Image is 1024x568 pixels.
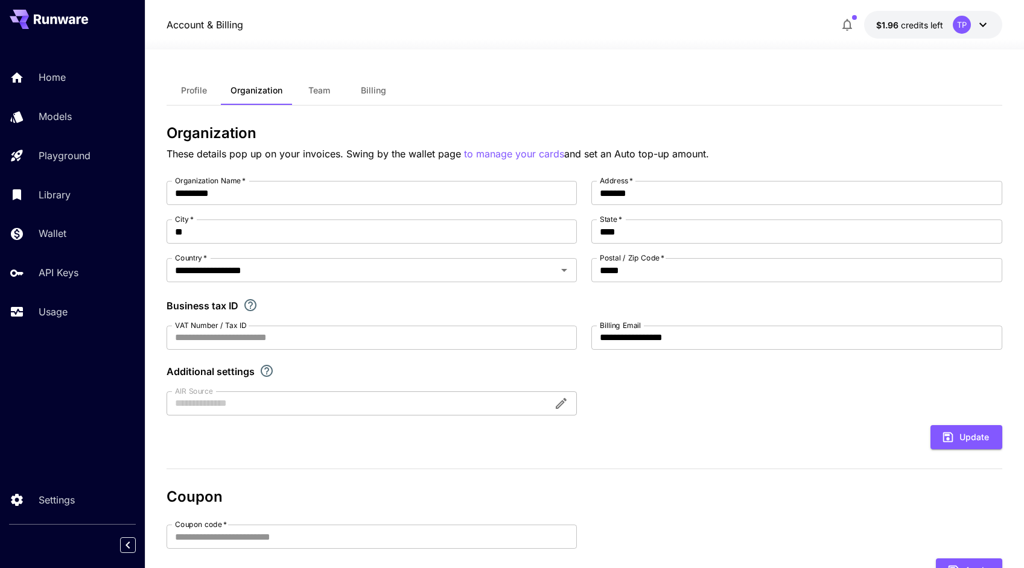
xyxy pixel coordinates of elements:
label: Billing Email [600,320,641,330]
p: Playground [39,148,91,163]
button: $1.96233TP [864,11,1002,39]
h3: Coupon [167,488,1002,505]
h3: Organization [167,125,1002,142]
span: Team [308,85,330,96]
p: Usage [39,305,68,319]
span: and set an Auto top-up amount. [564,148,709,160]
svg: If you are a business tax registrant, please enter your business tax ID here. [243,298,258,312]
a: Account & Billing [167,17,243,32]
label: Country [175,253,207,263]
p: Settings [39,493,75,507]
div: TP [953,16,971,34]
nav: breadcrumb [167,17,243,32]
span: credits left [901,20,943,30]
p: Additional settings [167,364,255,379]
span: $1.96 [876,20,901,30]
label: Address [600,175,633,186]
label: State [600,214,622,224]
label: Organization Name [175,175,246,186]
p: Home [39,70,66,84]
p: Models [39,109,72,124]
label: VAT Number / Tax ID [175,320,247,330]
p: API Keys [39,265,78,280]
span: Billing [361,85,386,96]
label: City [175,214,194,224]
button: Collapse sidebar [120,537,136,553]
span: These details pop up on your invoices. Swing by the wallet page [167,148,464,160]
p: Business tax ID [167,298,238,313]
p: Wallet [39,226,66,241]
button: to manage your cards [464,147,564,162]
label: AIR Source [175,386,212,396]
button: Open [556,262,573,279]
svg: Explore additional customization settings [259,364,274,378]
p: Library [39,188,71,202]
button: Update [930,425,1002,450]
label: Postal / Zip Code [600,253,664,263]
span: Profile [181,85,207,96]
div: $1.96233 [876,19,943,31]
span: Organization [231,85,282,96]
div: Collapse sidebar [129,534,145,556]
label: Coupon code [175,519,227,529]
